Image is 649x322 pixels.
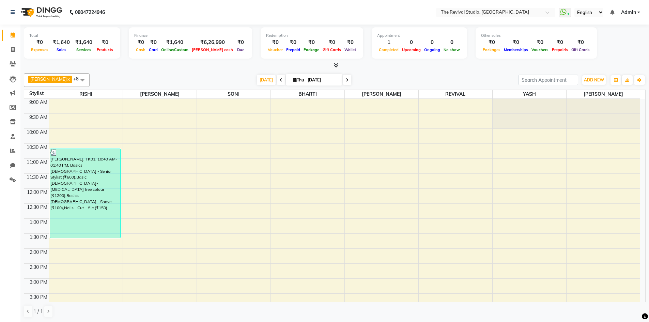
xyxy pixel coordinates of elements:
[493,90,566,98] span: YASH
[30,76,67,82] span: [PERSON_NAME]
[28,114,49,121] div: 9:30 AM
[29,47,50,52] span: Expenses
[17,3,64,22] img: logo
[95,47,115,52] span: Products
[159,47,190,52] span: Online/Custom
[28,234,49,241] div: 1:30 PM
[481,39,502,46] div: ₹0
[55,47,68,52] span: Sales
[422,47,442,52] span: Ongoing
[190,47,235,52] span: [PERSON_NAME] cash
[502,47,530,52] span: Memberships
[24,90,49,97] div: Stylist
[400,39,422,46] div: 0
[73,39,95,46] div: ₹1,640
[481,47,502,52] span: Packages
[25,144,49,151] div: 10:30 AM
[550,47,570,52] span: Prepaids
[422,39,442,46] div: 0
[306,75,340,85] input: 2025-09-04
[95,39,115,46] div: ₹0
[343,47,358,52] span: Wallet
[134,47,147,52] span: Cash
[302,39,321,46] div: ₹0
[377,39,400,46] div: 1
[73,76,84,81] span: +8
[29,39,50,46] div: ₹0
[284,39,302,46] div: ₹0
[377,47,400,52] span: Completed
[235,39,247,46] div: ₹0
[197,90,271,98] span: SONI
[28,219,49,226] div: 1:00 PM
[26,189,49,196] div: 12:00 PM
[502,39,530,46] div: ₹0
[75,47,93,52] span: Services
[25,159,49,166] div: 11:00 AM
[343,39,358,46] div: ₹0
[49,90,123,98] span: RISHI
[530,39,550,46] div: ₹0
[235,47,246,52] span: Due
[321,39,343,46] div: ₹0
[567,90,640,98] span: [PERSON_NAME]
[400,47,422,52] span: Upcoming
[147,47,159,52] span: Card
[302,47,321,52] span: Package
[67,76,70,82] a: x
[26,204,49,211] div: 12:30 PM
[75,3,105,22] b: 08047224946
[519,75,578,85] input: Search Appointment
[29,33,115,39] div: Total
[570,47,591,52] span: Gift Cards
[570,39,591,46] div: ₹0
[28,99,49,106] div: 9:00 AM
[50,149,121,238] div: [PERSON_NAME], TK01, 10:40 AM-01:40 PM, Basics [DEMOGRAPHIC_DATA] - Senior Stylist (₹600),Basic [...
[28,264,49,271] div: 2:30 PM
[28,294,49,301] div: 3:30 PM
[377,33,462,39] div: Appointment
[134,39,147,46] div: ₹0
[345,90,418,98] span: [PERSON_NAME]
[50,39,73,46] div: ₹1,640
[159,39,190,46] div: ₹1,640
[28,249,49,256] div: 2:00 PM
[123,90,197,98] span: [PERSON_NAME]
[271,90,344,98] span: BHARTI
[25,174,49,181] div: 11:30 AM
[134,33,247,39] div: Finance
[257,75,276,85] span: [DATE]
[284,47,302,52] span: Prepaid
[582,75,606,85] button: ADD NEW
[266,39,284,46] div: ₹0
[321,47,343,52] span: Gift Cards
[28,279,49,286] div: 3:00 PM
[190,39,235,46] div: ₹6,26,990
[419,90,492,98] span: REVIVAL
[584,77,604,82] span: ADD NEW
[33,308,43,315] span: 1 / 1
[550,39,570,46] div: ₹0
[481,33,591,39] div: Other sales
[25,129,49,136] div: 10:00 AM
[266,33,358,39] div: Redemption
[442,47,462,52] span: No show
[621,9,636,16] span: Admin
[266,47,284,52] span: Voucher
[147,39,159,46] div: ₹0
[442,39,462,46] div: 0
[530,47,550,52] span: Vouchers
[291,77,306,82] span: Thu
